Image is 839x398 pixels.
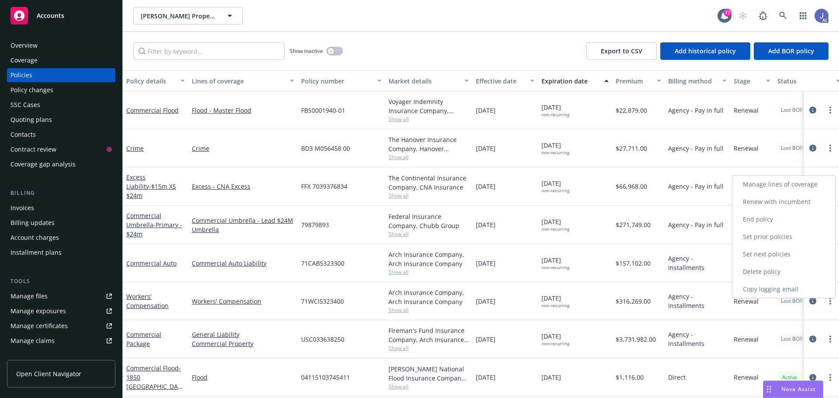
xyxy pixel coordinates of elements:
div: non-recurring [541,341,569,346]
span: Agency - Pay in full [668,220,724,229]
a: Contract review [7,142,115,156]
span: Show all [388,192,469,199]
div: The Continental Insurance Company, CNA Insurance [388,173,469,192]
a: Coverage gap analysis [7,157,115,171]
div: Policy details [126,76,175,86]
span: [DATE] [541,103,569,118]
a: Start snowing [734,7,752,24]
a: Invoices [7,201,115,215]
span: BD3 M056458 00 [301,144,350,153]
a: Flood - Master Flood [192,106,294,115]
span: [DATE] [476,373,496,382]
span: $1,116.00 [616,373,644,382]
div: Drag to move [763,381,774,398]
span: [DATE] [541,256,569,270]
a: Commercial Property [192,339,294,348]
span: [DATE] [476,297,496,306]
button: Billing method [665,70,730,91]
a: Excess - CNA Excess [192,182,294,191]
span: USC033638250 [301,335,344,344]
button: Stage [730,70,774,91]
span: [PERSON_NAME] Properties, Inc. [141,11,216,21]
a: Workers' Compensation [192,297,294,306]
span: Add BOR policy [768,47,814,55]
button: Expiration date [538,70,612,91]
span: $271,749.00 [616,220,651,229]
div: non-recurring [541,265,569,270]
span: Agency - Pay in full [668,182,724,191]
div: Billing [7,189,115,197]
span: Lost BOR [781,335,803,343]
a: Manage BORs [7,349,115,363]
span: 04115103745411 [301,373,350,382]
a: Manage lines of coverage [732,176,835,193]
a: Commercial Flood [126,106,179,114]
div: Fireman's Fund Insurance Company, Arch Insurance Company [388,326,469,344]
button: Policy number [298,70,385,91]
span: Renewal [734,335,759,344]
div: Policies [10,68,32,82]
a: Manage certificates [7,319,115,333]
div: Invoices [10,201,34,215]
div: Manage exposures [10,304,66,318]
a: Quoting plans [7,113,115,127]
span: [DATE] [476,220,496,229]
span: Accounts [37,12,64,19]
img: photo [815,9,829,23]
span: Agency - Installments [668,292,727,310]
a: Policies [7,68,115,82]
div: Contract review [10,142,56,156]
div: Arch Insurance Company, Arch Insurance Company [388,250,469,268]
a: Accounts [7,3,115,28]
span: Show all [388,153,469,161]
span: 71WCI5323400 [301,297,344,306]
span: Renewal [734,297,759,306]
div: non-recurring [541,303,569,308]
span: Agency - Installments [668,254,727,272]
div: non-recurring [541,112,569,118]
span: Lost BOR [781,144,803,152]
span: $3,731,982.00 [616,335,656,344]
div: non-recurring [541,188,569,194]
div: Arch Insurance Company, Arch Insurance Company [388,288,469,306]
span: Direct [668,373,686,382]
span: Lost BOR [781,297,803,305]
div: Premium [616,76,652,86]
div: Voyager Indemnity Insurance Company, Assurant [388,97,469,115]
span: [DATE] [541,217,569,232]
a: Flood [192,373,294,382]
span: Show all [388,306,469,314]
span: - $15m XS $24m [126,182,176,200]
button: Policy details [123,70,188,91]
div: Manage files [10,289,48,303]
div: Billing updates [10,216,55,230]
a: circleInformation [808,296,818,306]
a: End policy [732,211,835,228]
a: circleInformation [808,372,818,383]
span: Manage exposures [7,304,115,318]
div: Account charges [10,231,59,245]
span: Show all [388,383,469,390]
span: [DATE] [476,259,496,268]
a: Installment plans [7,246,115,260]
div: non-recurring [541,150,569,156]
span: Agency - Pay in full [668,106,724,115]
div: Policy changes [10,83,53,97]
div: Manage certificates [10,319,68,333]
a: Excess Liability [126,173,176,200]
button: Add BOR policy [754,42,829,60]
span: $157,102.00 [616,259,651,268]
a: more [825,296,836,306]
div: Installment plans [10,246,62,260]
a: Manage claims [7,334,115,348]
span: $66,968.00 [616,182,647,191]
div: SSC Cases [10,98,40,112]
a: more [825,334,836,344]
span: Renewal [734,373,759,382]
span: [DATE] [541,294,569,308]
span: FBS0001940-01 [301,106,345,115]
a: Contacts [7,128,115,142]
span: Renewal [734,144,759,153]
span: [DATE] [541,332,569,346]
a: SSC Cases [7,98,115,112]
